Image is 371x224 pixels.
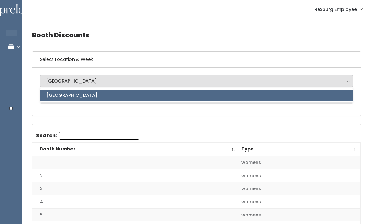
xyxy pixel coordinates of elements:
[47,92,97,99] span: [GEOGRAPHIC_DATA]
[46,78,347,85] div: [GEOGRAPHIC_DATA]
[32,156,238,169] td: 1
[32,143,238,156] th: Booth Number: activate to sort column descending
[238,195,361,209] td: womens
[238,169,361,182] td: womens
[32,169,238,182] td: 2
[32,52,361,68] h6: Select Location & Week
[32,195,238,209] td: 4
[40,75,353,87] button: [GEOGRAPHIC_DATA]
[238,208,361,221] td: womens
[36,132,139,140] label: Search:
[308,3,368,16] a: Rexburg Employee
[32,208,238,221] td: 5
[32,26,361,44] h4: Booth Discounts
[59,132,139,140] input: Search:
[238,156,361,169] td: womens
[238,182,361,195] td: womens
[314,6,357,13] span: Rexburg Employee
[238,143,361,156] th: Type: activate to sort column ascending
[32,182,238,195] td: 3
